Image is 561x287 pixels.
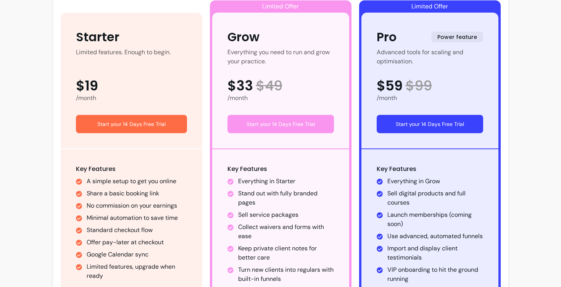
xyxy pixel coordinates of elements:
[431,32,483,42] span: Power feature
[227,115,334,133] button: Start your 14 Days Free Trial
[238,189,334,207] li: Stand out with fully branded pages
[238,244,334,262] li: Keep private client notes for better care
[377,48,483,66] div: Advanced tools for scaling and optimisation.
[227,164,267,173] span: Key Features
[87,262,187,281] li: Limited features, upgrade when ready
[238,223,334,241] li: Collect waivers and forms with ease
[87,250,187,259] li: Google Calendar sync
[238,265,334,284] li: Turn new clients into regulars with built-in funnels
[387,210,483,229] li: Launch memberships (coming soon)
[76,28,119,46] div: Starter
[387,244,483,262] li: Import and display client testimonials
[377,28,397,46] div: Pro
[227,78,253,94] span: $33
[87,238,187,247] li: Offer pay-later at checkout
[76,48,171,66] div: Limited features. Enough to begin.
[377,94,483,103] div: /month
[377,164,416,173] span: Key Features
[377,78,403,94] span: $59
[387,177,483,186] li: Everything in Grow
[227,94,334,103] div: /month
[227,48,334,66] div: Everything you need to run and grow your practice.
[87,177,187,186] li: A simple setup to get you online
[212,0,349,13] div: Limited Offer
[87,201,187,210] li: No commission on your earnings
[227,28,260,46] div: Grow
[238,177,334,186] li: Everything in Starter
[87,189,187,198] li: Share a basic booking link
[387,189,483,207] li: Sell digital products and full courses
[87,213,187,223] li: Minimal automation to save time
[76,78,98,94] span: $19
[76,94,187,103] div: /month
[76,115,187,133] button: Start your 14 Days Free Trial
[87,226,187,235] li: Standard checkout flow
[361,0,498,13] div: Limited Offer
[387,232,483,241] li: Use advanced, automated funnels
[387,265,483,284] li: VIP onboarding to hit the ground running
[238,210,334,219] li: Sell service packages
[76,164,116,173] span: Key Features
[377,115,483,133] button: Start your 14 Days Free Trial
[256,78,282,94] span: $ 49
[406,78,432,94] span: $ 99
